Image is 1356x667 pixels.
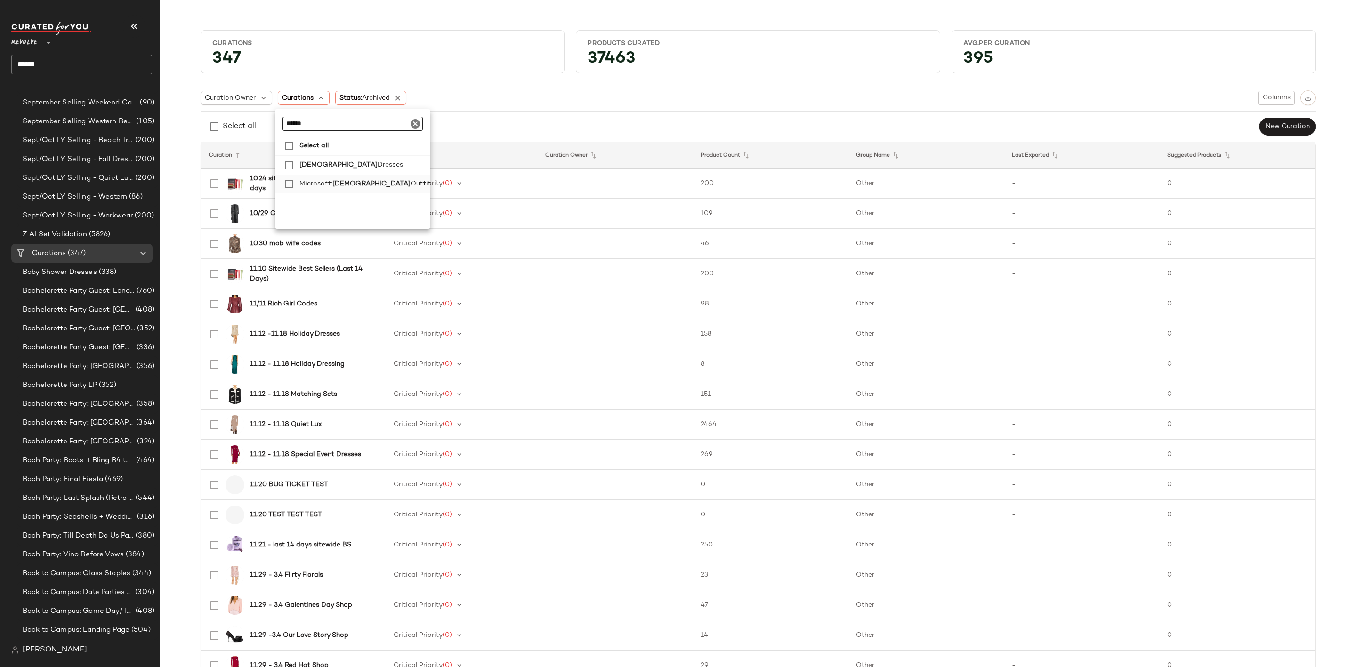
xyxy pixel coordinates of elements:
[1259,118,1316,136] button: New Curation
[693,530,848,560] td: 250
[443,421,452,428] span: (0)
[443,541,452,548] span: (0)
[23,380,97,391] span: Bachelorette Party LP
[848,590,1004,620] td: Other
[394,632,443,639] span: Critical Priority
[23,286,135,297] span: Bachelorette Party Guest: Landing Page
[848,229,1004,259] td: Other
[693,319,848,349] td: 158
[1160,500,1315,530] td: 0
[693,349,848,379] td: 8
[134,418,154,428] span: (364)
[299,156,378,175] span: [DEMOGRAPHIC_DATA]
[135,436,154,447] span: (324)
[212,39,553,48] div: Curations
[226,596,244,615] img: LCDE-WK151_V1.jpg
[538,142,693,169] th: Curation Owner
[443,391,452,398] span: (0)
[135,286,154,297] span: (760)
[1160,199,1315,229] td: 0
[23,418,134,428] span: Bachelorette Party: [GEOGRAPHIC_DATA]
[848,319,1004,349] td: Other
[443,571,452,579] span: (0)
[1160,410,1315,440] td: 0
[23,135,133,146] span: Sept/Oct LY Selling - Beach Trip
[226,445,244,464] img: BARD-WD445_V1.jpg
[250,510,322,520] b: 11.20 TEST TEST TEST
[1004,169,1160,199] td: -
[250,299,317,309] b: 11/11 Rich Girl Codes
[23,154,133,165] span: Sept/Oct LY Selling - Fall Dresses
[956,52,1311,69] div: 395
[133,173,154,184] span: (200)
[1004,319,1160,349] td: -
[23,530,134,541] span: Bach Party: Till Death Do Us Party
[135,512,154,522] span: (316)
[693,620,848,651] td: 14
[1160,142,1315,169] th: Suggested Products
[443,180,452,187] span: (0)
[226,385,244,404] img: MALR-WK276_V1.jpg
[443,511,452,518] span: (0)
[693,199,848,229] td: 109
[250,419,322,429] b: 11.12 - 11.18 Quiet Lux
[1160,590,1315,620] td: 0
[226,626,244,645] img: JCAM-WZ1658_V1.jpg
[11,32,37,49] span: Revolve
[693,229,848,259] td: 46
[693,379,848,410] td: 151
[443,602,452,609] span: (0)
[1004,620,1160,651] td: -
[23,361,135,372] span: Bachelorette Party: [GEOGRAPHIC_DATA]
[226,325,244,344] img: LOVF-WD4279_V1.jpg
[97,267,117,278] span: (338)
[250,329,340,339] b: 11.12 -11.18 Holiday Dresses
[394,391,443,398] span: Critical Priority
[23,587,133,598] span: Back to Campus: Date Parties & Semi Formals
[133,154,154,165] span: (200)
[130,568,151,579] span: (344)
[135,399,154,410] span: (358)
[411,175,434,193] span: Outfits
[1305,95,1311,101] img: svg%3e
[1004,500,1160,530] td: -
[23,436,135,447] span: Bachelorette Party: [GEOGRAPHIC_DATA]
[394,571,443,579] span: Critical Priority
[250,570,323,580] b: 11.29 - 3.4 Flirty Florals
[848,620,1004,651] td: Other
[693,142,848,169] th: Product Count
[23,116,134,127] span: September Selling Western Best-Sellers
[693,259,848,289] td: 200
[1004,410,1160,440] td: -
[134,116,154,127] span: (105)
[134,493,154,504] span: (544)
[848,410,1004,440] td: Other
[443,330,452,338] span: (0)
[394,602,443,609] span: Critical Priority
[23,229,87,240] span: Z AI Set Validation
[134,455,154,466] span: (464)
[66,248,86,259] span: (347)
[23,568,130,579] span: Back to Campus: Class Staples
[443,240,452,247] span: (0)
[226,265,244,283] img: SUMR-WU65_V1.jpg
[848,169,1004,199] td: Other
[588,39,928,48] div: Products Curated
[1004,470,1160,500] td: -
[226,415,244,434] img: ASTR-WD632_V1.jpg
[23,97,138,108] span: September Selling Weekend Casual
[226,295,244,313] img: AEXR-WO9_V1.jpg
[23,549,124,560] span: Bach Party: Vino Before Vows
[848,379,1004,410] td: Other
[580,52,936,69] div: 37463
[23,625,129,635] span: Back to Campus: Landing Page
[848,259,1004,289] td: Other
[443,300,452,307] span: (0)
[693,560,848,590] td: 23
[133,210,154,221] span: (200)
[693,169,848,199] td: 200
[362,95,390,102] span: Archived
[693,500,848,530] td: 0
[23,606,134,617] span: Back to Campus: Game Day/Tailgates
[226,174,244,193] img: SUMR-WU65_V1.jpg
